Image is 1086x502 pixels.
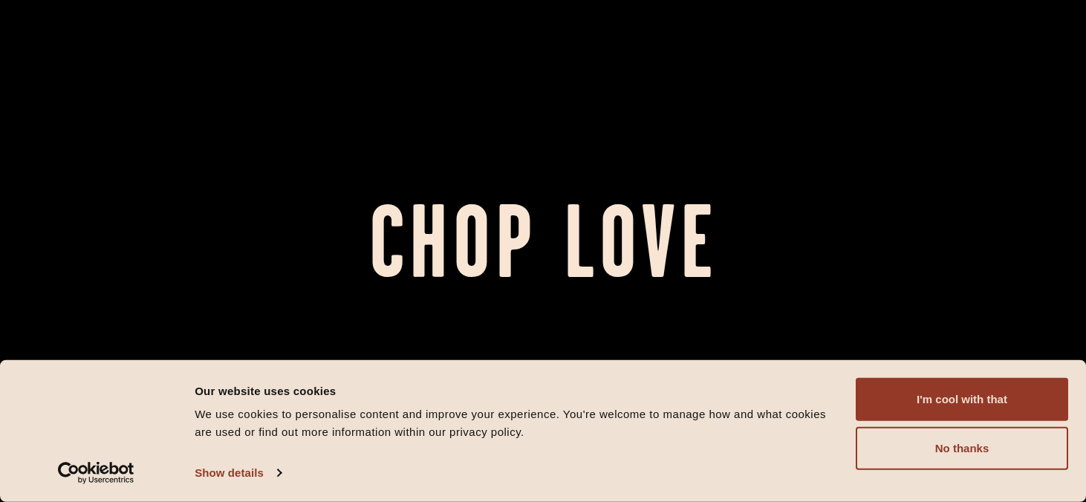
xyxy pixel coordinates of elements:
a: Usercentrics Cookiebot - opens in a new window [31,462,161,484]
button: No thanks [856,427,1068,470]
div: Our website uses cookies [195,382,839,400]
div: We use cookies to personalise content and improve your experience. You're welcome to manage how a... [195,405,839,441]
button: I'm cool with that [856,378,1068,421]
a: Show details [195,462,281,484]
